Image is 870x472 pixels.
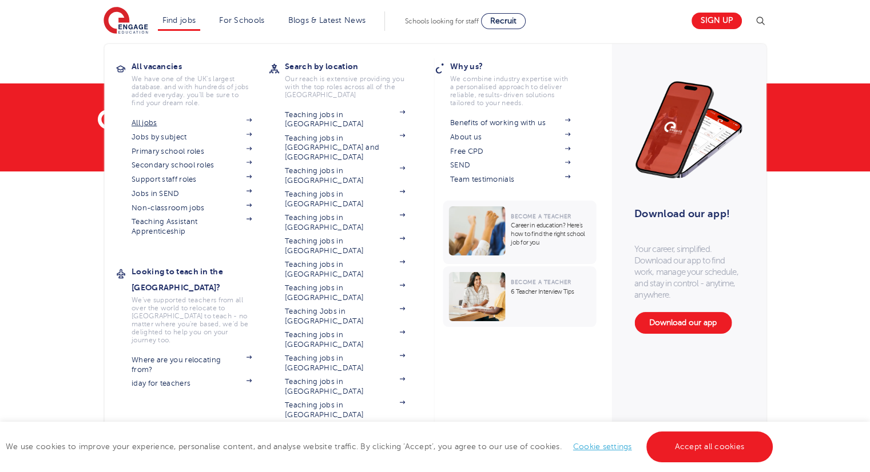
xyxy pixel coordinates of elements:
a: Accept all cookies [646,431,773,462]
a: Benefits of working with us [450,118,570,127]
p: Career in education? Here’s how to find the right school job for you [511,221,590,247]
a: Teaching jobs in [GEOGRAPHIC_DATA] [285,213,405,232]
a: All vacanciesWe have one of the UK's largest database. and with hundreds of jobs added everyday. ... [132,58,269,107]
a: Teaching jobs in [GEOGRAPHIC_DATA] [285,330,405,349]
h3: Why us? [450,58,587,74]
a: Teaching jobs in [GEOGRAPHIC_DATA] [285,190,405,209]
a: Teaching jobs in [GEOGRAPHIC_DATA] [285,401,405,419]
a: Become a TeacherCareer in education? Here’s how to find the right school job for you [443,201,599,264]
span: We use cookies to improve your experience, personalise content, and analyse website traffic. By c... [6,442,776,451]
p: We combine industry expertise with a personalised approach to deliver reliable, results-driven so... [450,75,570,107]
a: Blogs & Latest News [288,16,366,25]
a: Teaching jobs in [GEOGRAPHIC_DATA] [285,110,405,129]
a: All jobs [132,118,252,127]
a: Download our app [634,312,732,334]
a: Teaching jobs in [GEOGRAPHIC_DATA] [285,377,405,396]
a: Why us?We combine industry expertise with a personalised approach to deliver reliable, results-dr... [450,58,587,107]
a: Teaching Jobs in [GEOGRAPHIC_DATA] [285,307,405,326]
a: Sign up [692,13,742,29]
a: Secondary school roles [132,161,252,170]
a: Support staff roles [132,175,252,184]
a: About us [450,133,570,142]
a: Jobs by subject [132,133,252,142]
a: Find jobs [162,16,196,25]
span: Recruit [490,17,517,25]
a: Cookie settings [573,442,632,451]
a: Teaching jobs in [GEOGRAPHIC_DATA] [285,354,405,373]
h3: Download our app! [634,201,738,226]
a: Teaching jobs in [GEOGRAPHIC_DATA] [285,260,405,279]
span: Become a Teacher [511,213,571,219]
img: Engage Education [104,7,148,35]
span: Schools looking for staff [405,17,479,25]
a: Teaching jobs in [GEOGRAPHIC_DATA] [285,283,405,302]
a: Recruit [481,13,526,29]
a: Teaching jobs in [GEOGRAPHIC_DATA] [285,166,405,185]
a: Jobs in SEND [132,189,252,198]
span: Become a Teacher [511,279,571,285]
h1: Our coverage [97,106,542,134]
a: Primary school roles [132,147,252,156]
a: Free CPD [450,147,570,156]
p: 6 Teacher Interview Tips [511,287,590,296]
p: Our reach is extensive providing you with the top roles across all of the [GEOGRAPHIC_DATA] [285,75,405,99]
a: iday for teachers [132,379,252,388]
a: Non-classroom jobs [132,203,252,213]
a: SEND [450,161,570,170]
h3: Search by location [285,58,422,74]
a: Looking to teach in the [GEOGRAPHIC_DATA]?We've supported teachers from all over the world to rel... [132,263,269,344]
a: Teaching jobs in [GEOGRAPHIC_DATA] [285,237,405,255]
a: Where are you relocating from? [132,355,252,374]
a: Teaching Assistant Apprenticeship [132,217,252,236]
a: Search by locationOur reach is extensive providing you with the top roles across all of the [GEOG... [285,58,422,99]
p: We've supported teachers from all over the world to relocate to [GEOGRAPHIC_DATA] to teach - no m... [132,296,252,344]
a: Become a Teacher6 Teacher Interview Tips [443,266,599,327]
p: We have one of the UK's largest database. and with hundreds of jobs added everyday. you'll be sur... [132,75,252,107]
a: Team testimonials [450,175,570,184]
h3: Looking to teach in the [GEOGRAPHIC_DATA]? [132,263,269,295]
a: For Schools [219,16,264,25]
h3: All vacancies [132,58,269,74]
a: Teaching jobs in [GEOGRAPHIC_DATA] and [GEOGRAPHIC_DATA] [285,134,405,162]
p: Your career, simplified. Download our app to find work, manage your schedule, and stay in control... [634,243,743,301]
